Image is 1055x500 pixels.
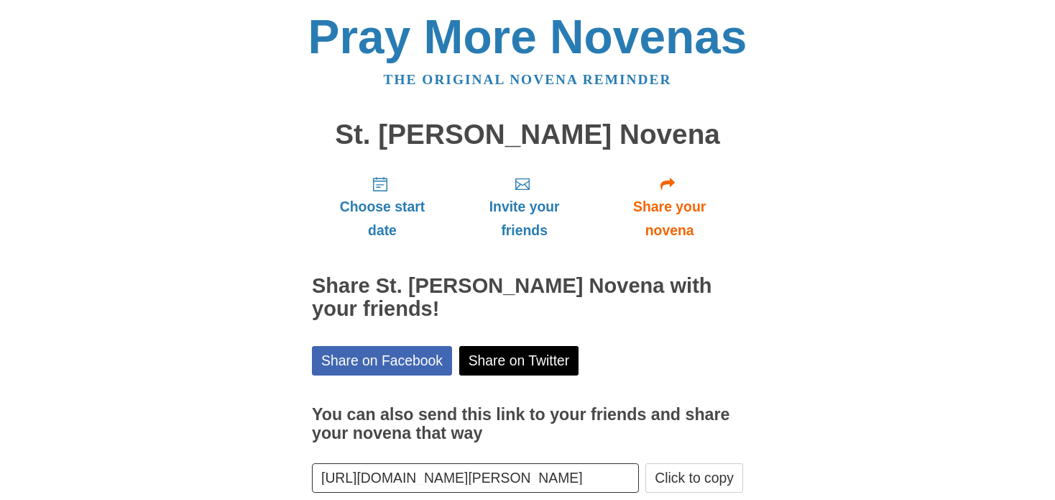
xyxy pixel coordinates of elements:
[610,195,729,242] span: Share your novena
[467,195,581,242] span: Invite your friends
[645,463,743,493] button: Click to copy
[308,10,747,63] a: Pray More Novenas
[312,119,743,150] h1: St. [PERSON_NAME] Novena
[384,72,672,87] a: The original novena reminder
[326,195,438,242] span: Choose start date
[453,164,596,250] a: Invite your friends
[596,164,743,250] a: Share your novena
[312,164,453,250] a: Choose start date
[312,406,743,442] h3: You can also send this link to your friends and share your novena that way
[312,346,452,376] a: Share on Facebook
[312,275,743,321] h2: Share St. [PERSON_NAME] Novena with your friends!
[459,346,579,376] a: Share on Twitter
